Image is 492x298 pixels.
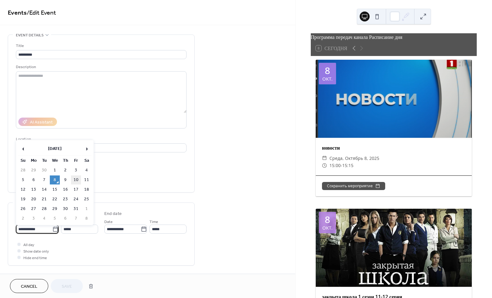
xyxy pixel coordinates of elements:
td: 19 [18,195,28,204]
span: ‹ [18,142,28,155]
span: - [341,162,342,169]
span: Time [149,219,158,225]
td: 14 [39,185,49,194]
td: 8 [82,214,92,223]
td: 26 [18,204,28,213]
td: 28 [39,204,49,213]
td: 28 [18,166,28,175]
td: 25 [82,195,92,204]
div: 8 [325,66,330,75]
td: 3 [29,214,39,223]
div: Программа передач канала Расписание дня [311,33,477,41]
th: Tu [39,156,49,165]
td: 30 [60,204,70,213]
button: Сохранить мероприятие [322,182,385,190]
td: 7 [71,214,81,223]
td: 6 [60,214,70,223]
th: We [50,156,60,165]
td: 2 [60,166,70,175]
td: 20 [29,195,39,204]
td: 1 [50,166,60,175]
td: 22 [50,195,60,204]
span: / Edit Event [27,7,56,19]
div: Title [16,43,185,49]
td: 6 [29,175,39,184]
td: 4 [82,166,92,175]
button: Cancel [10,279,48,293]
div: новости [316,144,472,151]
td: 5 [18,175,28,184]
td: 29 [50,204,60,213]
td: 16 [60,185,70,194]
td: 30 [39,166,49,175]
td: 9 [60,175,70,184]
td: 1 [82,204,92,213]
span: среда, октябрь 8, 2025 [329,155,379,162]
div: End date [104,211,122,217]
th: Fr [71,156,81,165]
div: 8 [325,215,330,224]
td: 17 [71,185,81,194]
div: ​ [322,162,327,169]
div: окт. [322,226,333,230]
span: All day [23,242,34,248]
td: 4 [39,214,49,223]
span: Hide end time [23,255,47,261]
th: Th [60,156,70,165]
span: › [82,142,91,155]
td: 3 [71,166,81,175]
th: Mo [29,156,39,165]
td: 21 [39,195,49,204]
td: 23 [60,195,70,204]
span: 15:00 [329,162,341,169]
span: Recurring event [16,273,49,280]
div: Description [16,64,185,70]
a: Events [8,7,27,19]
th: [DATE] [29,142,81,156]
td: 8 [50,175,60,184]
th: Sa [82,156,92,165]
div: Location [16,136,185,142]
div: ​ [322,155,327,162]
span: Event details [16,32,44,39]
td: 10 [71,175,81,184]
td: 27 [29,204,39,213]
td: 13 [29,185,39,194]
td: 2 [18,214,28,223]
td: 24 [71,195,81,204]
td: 5 [50,214,60,223]
span: 15:15 [342,162,353,169]
td: 11 [82,175,92,184]
td: 31 [71,204,81,213]
td: 7 [39,175,49,184]
div: окт. [322,77,333,81]
span: Date [104,219,113,225]
td: 15 [50,185,60,194]
td: 29 [29,166,39,175]
span: Cancel [21,283,37,290]
span: Show date only [23,248,49,255]
td: 18 [82,185,92,194]
th: Su [18,156,28,165]
td: 12 [18,185,28,194]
